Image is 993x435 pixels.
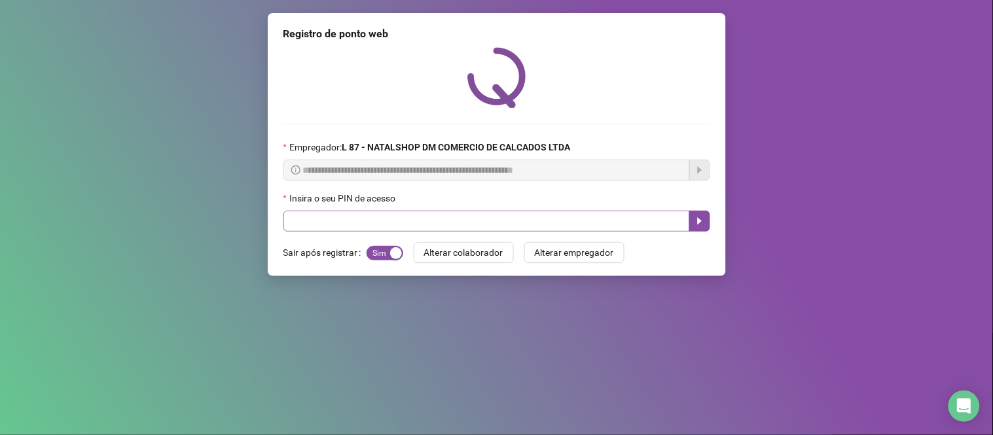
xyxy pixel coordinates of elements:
[414,242,514,263] button: Alterar colaborador
[695,216,705,226] span: caret-right
[283,191,404,205] label: Insira o seu PIN de acesso
[424,245,503,260] span: Alterar colaborador
[283,242,367,263] label: Sair após registrar
[535,245,614,260] span: Alterar empregador
[291,165,300,175] span: info-circle
[948,391,980,422] div: Open Intercom Messenger
[342,142,570,152] strong: L 87 - NATALSHOP DM COMERCIO DE CALCADOS LTDA
[283,26,710,42] div: Registro de ponto web
[467,47,526,108] img: QRPoint
[524,242,624,263] button: Alterar empregador
[289,140,570,154] span: Empregador :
